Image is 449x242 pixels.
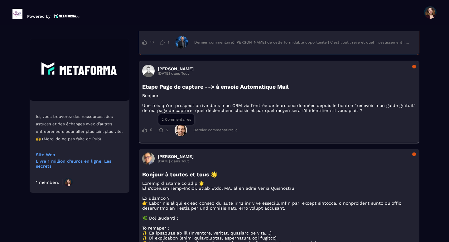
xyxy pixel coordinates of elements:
p: Bonjour, Une fois qu'un prospect arrive dans mon CRM via l'entrée de leurs coordonnées depuis le ... [142,93,416,113]
p: Ici, vous trouverez des ressources, des astuces et des échanges avec d’autres entrepreneurs pour ... [36,113,123,143]
img: logo [54,13,80,19]
img: Community background [30,39,129,101]
span: 18 [150,40,154,45]
h3: Bonjour à toutes et tous 🌟 [142,171,416,178]
span: 0 [150,128,152,133]
img: logo-branding [12,9,22,19]
p: [DATE] dans Tout [158,71,194,76]
span: 2 Commentaires [162,117,191,122]
p: Powered by [27,14,51,19]
a: Site Web [36,152,123,157]
p: [DATE] dans Tout [158,159,194,163]
h3: Etape Page de capture --> à envoie Automatique Mail [142,83,416,90]
div: Dernier commentaire: ici [193,128,239,132]
span: 2 [166,128,168,132]
span: 1 [168,40,169,44]
div: Dernier commentaire: [PERSON_NAME] de cette formidable opportunité ! C'est l'outil rêvé et quel i... [194,40,410,44]
h3: [PERSON_NAME] [158,154,194,159]
div: 1 members [36,180,59,185]
a: Livre 1 million d'euros en ligne: Les secrets [36,159,123,169]
h3: [PERSON_NAME] [158,66,194,71]
img: https://production-metaforma-bucket.s3.fr-par.scw.cloud/production-metaforma-bucket/users/July202... [64,178,73,187]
